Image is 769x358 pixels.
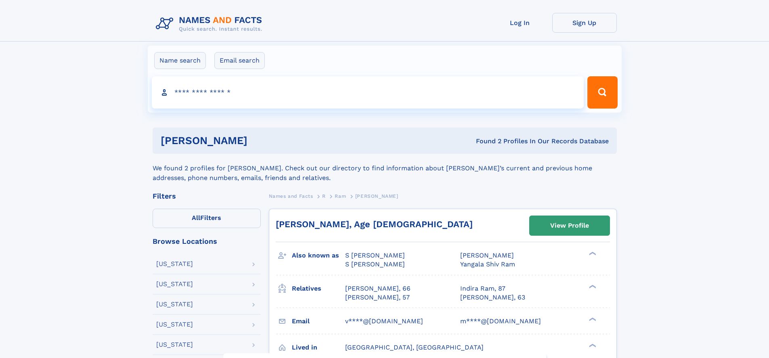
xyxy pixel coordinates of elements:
[460,251,514,259] span: [PERSON_NAME]
[587,284,597,289] div: ❯
[587,343,597,348] div: ❯
[530,216,610,235] a: View Profile
[156,261,193,267] div: [US_STATE]
[292,341,345,354] h3: Lived in
[345,284,411,293] a: [PERSON_NAME], 66
[552,13,617,33] a: Sign Up
[345,343,484,351] span: [GEOGRAPHIC_DATA], [GEOGRAPHIC_DATA]
[276,219,473,229] a: [PERSON_NAME], Age [DEMOGRAPHIC_DATA]
[156,281,193,287] div: [US_STATE]
[322,191,326,201] a: R
[214,52,265,69] label: Email search
[153,209,261,228] label: Filters
[488,13,552,33] a: Log In
[156,301,193,308] div: [US_STATE]
[292,314,345,328] h3: Email
[587,251,597,256] div: ❯
[153,154,617,183] div: We found 2 profiles for [PERSON_NAME]. Check out our directory to find information about [PERSON_...
[587,316,597,322] div: ❯
[345,260,405,268] span: S [PERSON_NAME]
[460,293,525,302] a: [PERSON_NAME], 63
[460,260,515,268] span: Yangala Shiv Ram
[192,214,200,222] span: All
[269,191,313,201] a: Names and Facts
[587,76,617,109] button: Search Button
[156,341,193,348] div: [US_STATE]
[161,136,362,146] h1: [PERSON_NAME]
[335,191,346,201] a: Ram
[362,137,609,146] div: Found 2 Profiles In Our Records Database
[153,193,261,200] div: Filters
[152,76,584,109] input: search input
[550,216,589,235] div: View Profile
[292,282,345,295] h3: Relatives
[355,193,398,199] span: [PERSON_NAME]
[153,238,261,245] div: Browse Locations
[154,52,206,69] label: Name search
[292,249,345,262] h3: Also known as
[345,293,410,302] a: [PERSON_NAME], 57
[345,251,405,259] span: S [PERSON_NAME]
[460,284,505,293] a: Indira Ram, 87
[156,321,193,328] div: [US_STATE]
[153,13,269,35] img: Logo Names and Facts
[322,193,326,199] span: R
[335,193,346,199] span: Ram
